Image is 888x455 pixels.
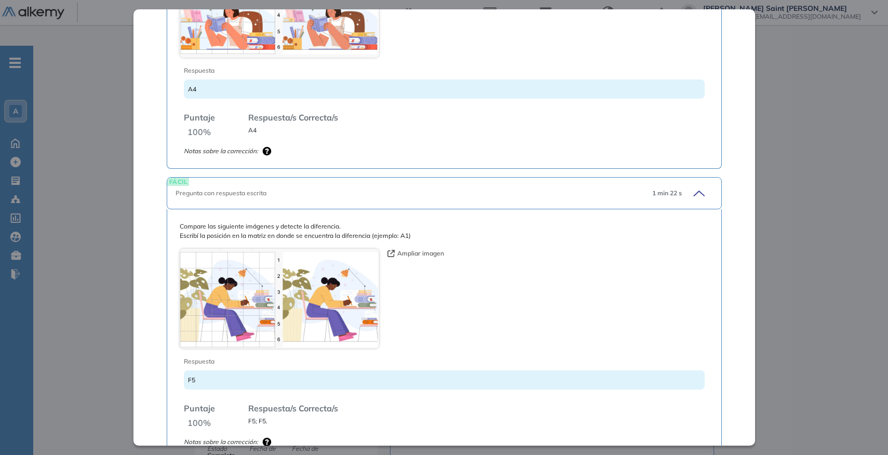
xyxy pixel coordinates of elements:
span: Respuesta/s Correcta/s [248,402,338,414]
span: Respuesta/s Correcta/s [248,111,338,124]
span: F5; F5. [248,417,267,426]
img: 5d888641-21b6-4198-82ab-feff1f431ea9 [180,249,379,349]
span: Puntaje [184,402,215,414]
span: Respuesta [184,357,653,366]
span: 100 % [187,417,211,429]
span: 1 min 22 s [652,189,682,198]
div: Pregunta con respuesta escrita [176,189,644,198]
div: Notas sobre la corrección: [184,437,705,447]
span: FÁCIL [167,178,190,185]
span: Respuesta [184,66,653,75]
span: F5 [188,376,195,384]
span: Puntaje [184,111,215,124]
span: A4 [248,126,257,135]
span: A4 [188,85,196,93]
span: Compare las siguiente imágenes y detecte la diferencia. Escribí la posición en la matriz en donde... [180,222,709,240]
div: Notas sobre la corrección: [184,146,705,156]
span: 100 % [187,126,211,138]
button: Ampliar imagen [387,249,444,258]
